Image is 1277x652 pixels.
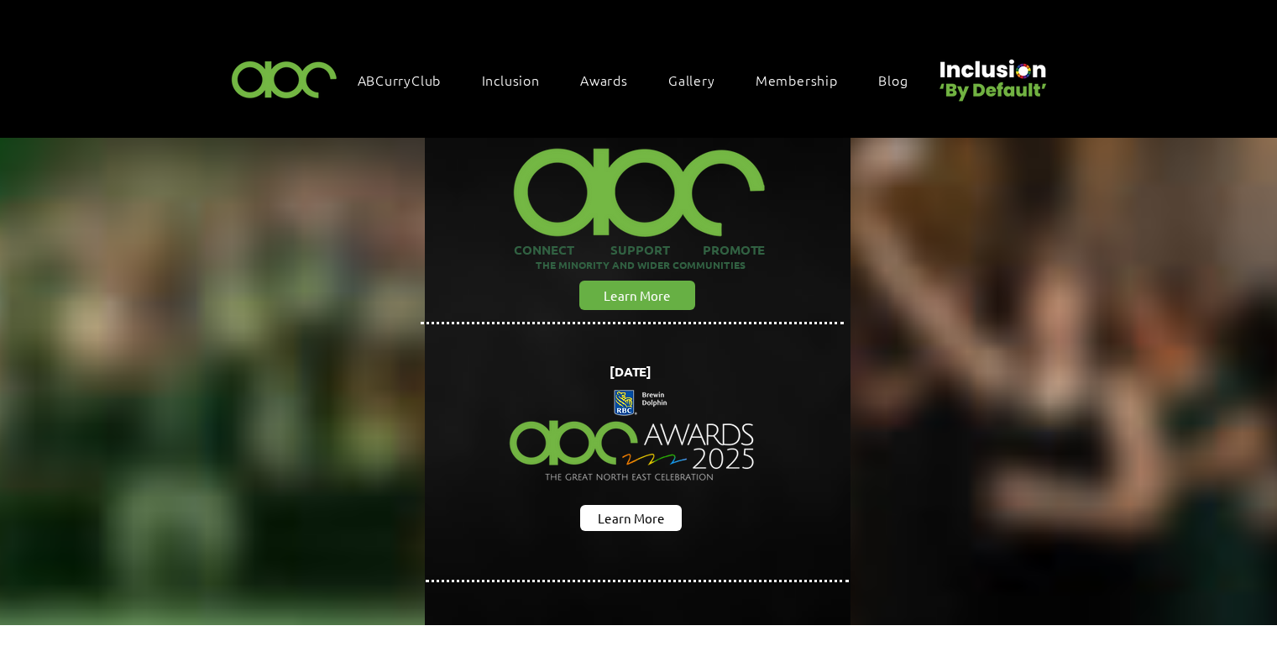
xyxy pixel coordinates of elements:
span: Membership [756,71,838,89]
img: Northern Insights Double Pager Apr 2025.png [495,359,771,513]
img: Untitled design (22).png [934,45,1049,103]
span: Gallery [668,71,715,89]
nav: Site [349,62,934,97]
div: Inclusion [474,62,565,97]
img: abc background hero black.png [425,138,851,625]
img: ABC-Logo-Blank-Background-01-01-2_edited.png [505,127,773,241]
span: THE MINORITY AND WIDER COMMUNITIES [536,258,746,271]
span: ABCurryClub [358,71,442,89]
div: Awards [572,62,653,97]
a: Learn More [579,281,695,310]
span: Learn More [598,509,665,527]
span: [DATE] [610,363,652,380]
a: Gallery [660,62,741,97]
span: Inclusion [482,71,540,89]
span: CONNECT SUPPORT PROMOTE [514,241,765,258]
span: Learn More [604,287,671,304]
a: Learn More [580,505,682,531]
a: ABCurryClub [349,62,467,97]
span: Awards [580,71,628,89]
span: Blog [878,71,908,89]
a: Blog [870,62,933,97]
img: ABC-Logo-Blank-Background-01-01-2.png [227,54,343,103]
a: Membership [747,62,863,97]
